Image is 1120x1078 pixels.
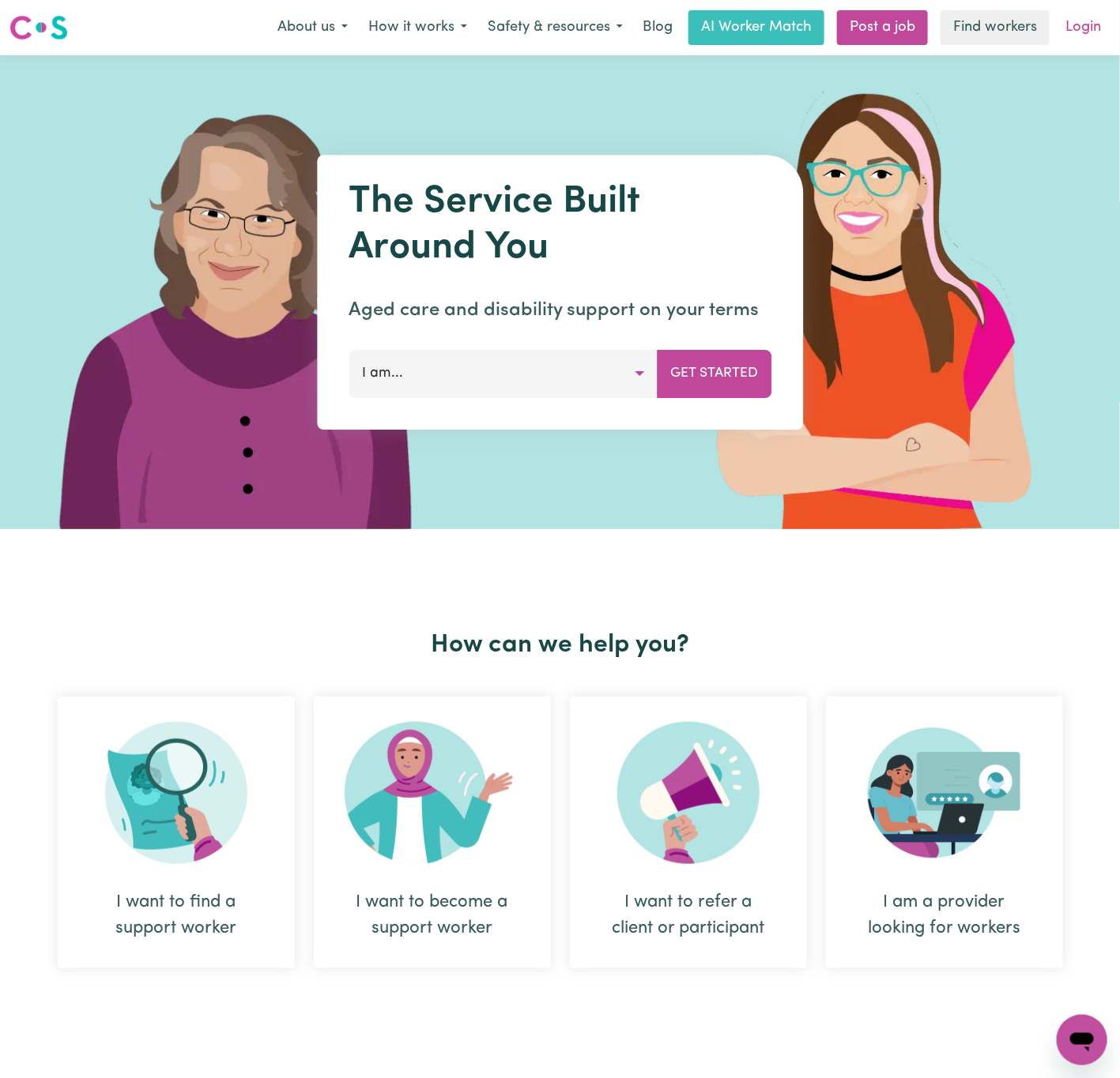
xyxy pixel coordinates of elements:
[267,11,358,44] button: About us
[617,722,760,864] img: Refer
[48,630,1073,660] h2: How can we help you?
[105,722,247,864] img: Search
[314,697,551,968] div: I want to become a support worker
[9,13,68,42] img: Careseekers logo
[837,10,928,45] a: Post a job
[633,10,682,45] a: Blog
[1057,1015,1107,1065] iframe: Button to launch messaging window
[352,889,513,941] div: I want to become a support worker
[657,350,771,397] button: Get Started
[941,10,1050,45] a: Find workers
[864,889,1025,941] div: I am a provider looking for workers
[349,296,771,325] p: Aged care and disability support on your terms
[826,697,1063,968] div: I am a provider looking for workers
[349,180,771,271] h1: The Service Built Around You
[96,889,257,941] div: I want to find a support worker
[349,350,658,397] button: I am...
[477,11,633,44] button: Safety & resources
[345,722,520,864] img: Become Worker
[9,9,68,46] a: Careseekers logo
[608,889,769,941] div: I want to refer a client or participant
[868,722,1021,864] img: Provider
[1056,10,1111,45] a: Login
[570,697,807,968] div: I want to refer a client or participant
[358,11,477,44] button: How it works
[58,697,295,968] div: I want to find a support worker
[688,10,824,45] a: AI Worker Match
